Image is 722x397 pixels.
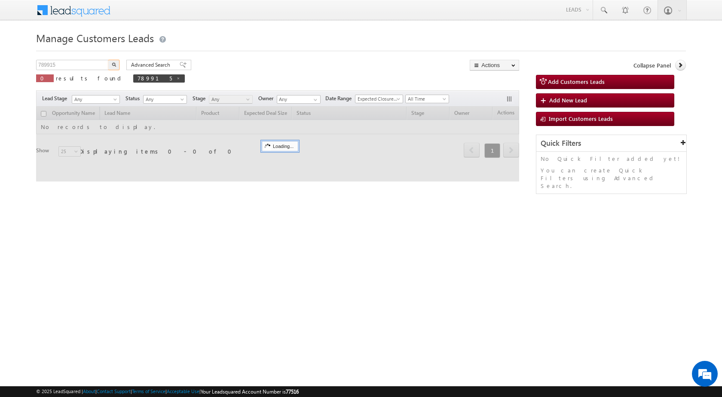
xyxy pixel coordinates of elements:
[355,95,403,103] a: Expected Closure Date
[209,95,253,104] a: Any
[406,95,447,103] span: All Time
[112,62,116,67] img: Search
[549,115,613,122] span: Import Customers Leads
[193,95,209,102] span: Stage
[201,388,299,395] span: Your Leadsquared Account Number is
[633,62,671,69] span: Collapse Panel
[72,95,117,103] span: Any
[309,95,320,104] a: Show All Items
[167,388,199,394] a: Acceptable Use
[125,95,143,102] span: Status
[56,74,124,82] span: results found
[470,60,519,71] button: Actions
[536,135,686,152] div: Quick Filters
[132,388,165,394] a: Terms of Service
[541,166,682,190] p: You can create Quick Filters using Advanced Search.
[40,74,49,82] span: 0
[36,31,154,45] span: Manage Customers Leads
[42,95,70,102] span: Lead Stage
[549,96,587,104] span: Add New Lead
[541,155,682,163] p: No Quick Filter added yet!
[97,388,131,394] a: Contact Support
[36,388,299,396] span: © 2025 LeadSquared | | | | |
[72,95,120,104] a: Any
[143,95,187,104] a: Any
[258,95,277,102] span: Owner
[262,141,298,151] div: Loading...
[83,388,95,394] a: About
[548,78,605,85] span: Add Customers Leads
[355,95,400,103] span: Expected Closure Date
[131,61,173,69] span: Advanced Search
[286,388,299,395] span: 77516
[405,95,449,103] a: All Time
[209,95,250,103] span: Any
[325,95,355,102] span: Date Range
[277,95,321,104] input: Type to Search
[138,74,172,82] span: 789915
[144,95,184,103] span: Any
